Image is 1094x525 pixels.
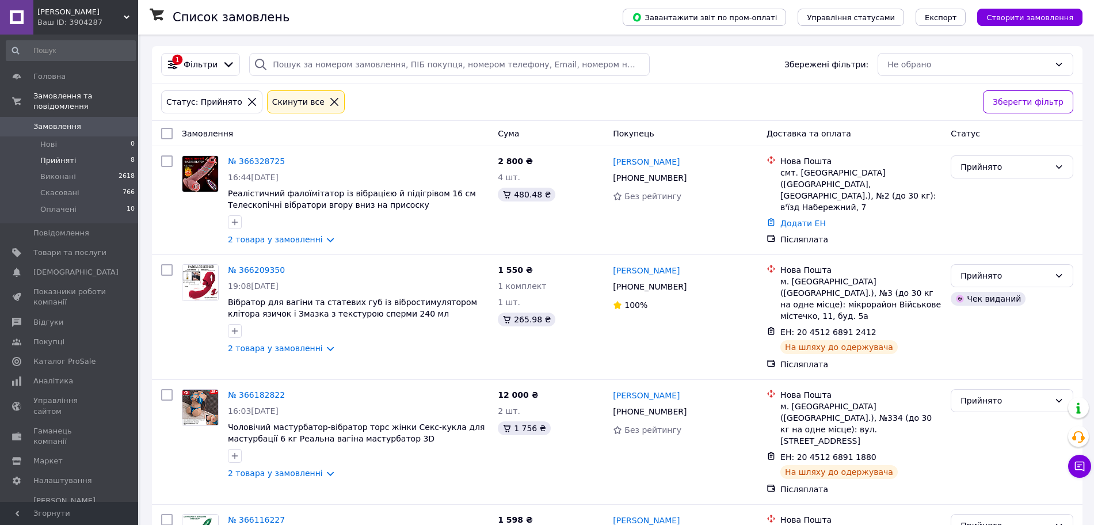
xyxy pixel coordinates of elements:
[498,129,519,138] span: Cума
[33,91,138,112] span: Замовлення та повідомлення
[228,281,279,291] span: 19:08[DATE]
[951,129,980,138] span: Статус
[632,12,777,22] span: Завантажити звіт по пром-оплаті
[40,139,57,150] span: Нові
[33,376,73,386] span: Аналітика
[780,465,898,479] div: На шляху до одержувача
[228,189,476,210] a: Реалістичний фалоїмітатор із вібрацією й підігрівом 16 см Телескопічні вібратори вгору вниз на пр...
[498,265,533,275] span: 1 550 ₴
[977,9,1082,26] button: Створити замовлення
[780,264,941,276] div: Нова Пошта
[916,9,966,26] button: Експорт
[498,298,520,307] span: 1 шт.
[184,59,218,70] span: Фільтри
[127,204,135,215] span: 10
[33,395,106,416] span: Управління сайтом
[228,265,285,275] a: № 366209350
[40,155,76,166] span: Прийняті
[624,192,681,201] span: Без рейтингу
[228,298,477,318] a: Вібратор для вагіни та статевих губ із вібростимулятором клітора язичок і Змазка з текстурою спер...
[498,313,555,326] div: 265.98 ₴
[33,456,63,466] span: Маркет
[123,188,135,198] span: 766
[228,157,285,166] a: № 366328725
[33,267,119,277] span: [DEMOGRAPHIC_DATA]
[498,421,550,435] div: 1 756 ₴
[611,404,689,420] div: [PHONE_NUMBER]
[33,317,63,328] span: Відгуки
[925,13,957,22] span: Експорт
[613,265,680,276] a: [PERSON_NAME]
[780,167,941,213] div: смт. [GEOGRAPHIC_DATA] ([GEOGRAPHIC_DATA], [GEOGRAPHIC_DATA].), №2 (до 30 кг): в'їзд Набережний, 7
[33,121,81,132] span: Замовлення
[228,235,323,244] a: 2 товара у замовленні
[182,155,219,192] a: Фото товару
[182,389,219,426] a: Фото товару
[993,96,1063,108] span: Зберегти фільтр
[780,452,876,462] span: ЕН: 20 4512 6891 1880
[182,265,218,300] img: Фото товару
[173,10,289,24] h1: Список замовлень
[182,264,219,301] a: Фото товару
[33,426,106,447] span: Гаманець компанії
[960,269,1050,282] div: Прийнято
[624,425,681,435] span: Без рейтингу
[37,17,138,28] div: Ваш ID: 3904287
[498,188,555,201] div: 480.48 ₴
[228,515,285,524] a: № 366116227
[780,359,941,370] div: Післяплата
[780,328,876,337] span: ЕН: 20 4512 6891 2412
[611,279,689,295] div: [PHONE_NUMBER]
[798,9,904,26] button: Управління статусами
[613,390,680,401] a: [PERSON_NAME]
[228,344,323,353] a: 2 товара у замовленні
[966,12,1082,21] a: Створити замовлення
[498,173,520,182] span: 4 шт.
[498,390,539,400] span: 12 000 ₴
[131,155,135,166] span: 8
[498,281,546,291] span: 1 комплект
[613,156,680,168] a: [PERSON_NAME]
[119,172,135,182] span: 2618
[1068,455,1091,478] button: Чат з покупцем
[33,228,89,238] span: Повідомлення
[228,173,279,182] span: 16:44[DATE]
[249,53,650,76] input: Пошук за номером замовлення, ПІБ покупця, номером телефону, Email, номером накладної
[623,9,786,26] button: Завантажити звіт по пром-оплаті
[613,129,654,138] span: Покупець
[164,96,245,108] div: Статус: Прийнято
[40,188,79,198] span: Скасовані
[228,469,323,478] a: 2 товара у замовленні
[624,300,647,310] span: 100%
[780,234,941,245] div: Післяплата
[182,390,218,425] img: Фото товару
[182,156,218,192] img: Фото товару
[40,172,76,182] span: Виконані
[37,7,124,17] span: Marco
[228,406,279,416] span: 16:03[DATE]
[498,515,533,524] span: 1 598 ₴
[767,129,851,138] span: Доставка та оплата
[780,484,941,495] div: Післяплата
[986,13,1073,22] span: Створити замовлення
[780,389,941,401] div: Нова Пошта
[131,139,135,150] span: 0
[33,475,92,486] span: Налаштування
[887,58,1050,71] div: Не обрано
[33,248,106,258] span: Товари та послуги
[780,340,898,354] div: На шляху до одержувача
[33,337,64,347] span: Покупці
[780,219,826,228] a: Додати ЕН
[40,204,77,215] span: Оплачені
[182,129,233,138] span: Замовлення
[951,292,1026,306] div: Чек виданий
[270,96,327,108] div: Cкинути все
[960,394,1050,407] div: Прийнято
[498,157,533,166] span: 2 800 ₴
[228,423,485,443] a: Чоловічий мастурбатор-вібратор торс жінки Секс-кукла для мастурбації 6 кг Реальна вагіна мастурба...
[960,161,1050,173] div: Прийнято
[780,155,941,167] div: Нова Пошта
